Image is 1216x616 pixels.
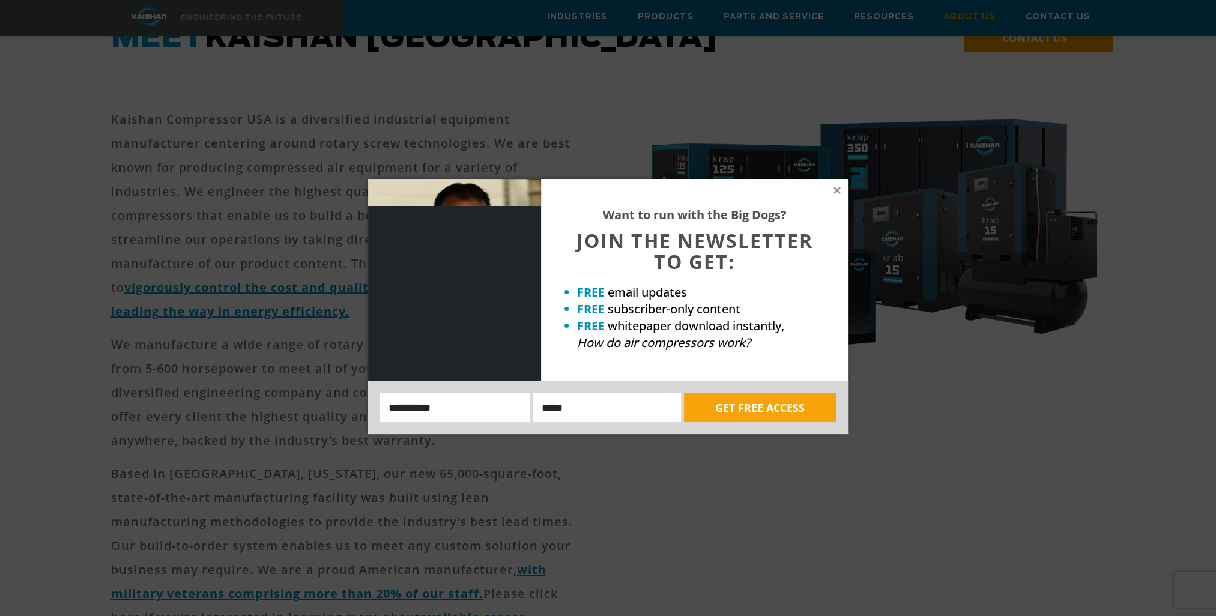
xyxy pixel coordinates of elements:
strong: FREE [577,318,605,334]
input: Name: [380,393,531,422]
span: email updates [608,284,687,300]
strong: FREE [577,301,605,317]
span: subscriber-only content [608,301,740,317]
span: whitepaper download instantly, [608,318,784,334]
input: Email [533,393,681,422]
button: GET FREE ACCESS [684,393,836,422]
strong: FREE [577,284,605,300]
strong: Want to run with the Big Dogs? [603,207,787,223]
button: Close [832,185,842,196]
span: JOIN THE NEWSLETTER TO GET: [576,228,813,274]
em: How do air compressors work? [577,334,751,351]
